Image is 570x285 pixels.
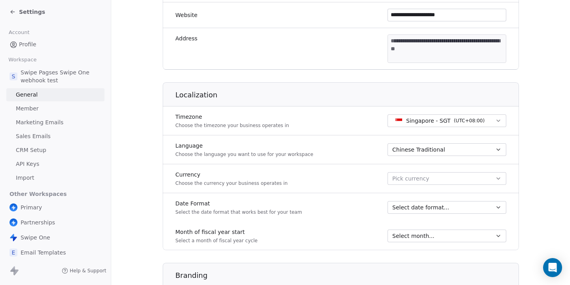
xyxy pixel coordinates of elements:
[62,268,106,274] a: Help & Support
[16,174,34,182] span: Import
[6,144,104,157] a: CRM Setup
[9,8,45,16] a: Settings
[16,104,39,113] span: Member
[175,180,288,186] p: Choose the currency your business operates in
[16,132,51,141] span: Sales Emails
[175,237,258,244] p: Select a month of fiscal year cycle
[175,11,198,19] label: Website
[388,114,506,127] button: Singapore - SGT(UTC+08:00)
[21,249,66,256] span: Email Templates
[6,38,104,51] a: Profile
[543,258,562,277] div: Open Intercom Messenger
[70,268,106,274] span: Help & Support
[9,72,17,80] span: S
[175,271,519,280] h1: Branding
[9,234,17,241] img: swipeone-app-icon.png
[19,40,36,49] span: Profile
[16,160,39,168] span: API Keys
[392,175,429,183] span: Pick currency
[21,234,50,241] span: Swipe One
[175,122,289,129] p: Choose the timezone your business operates in
[175,199,302,207] label: Date Format
[175,209,302,215] p: Select the date format that works best for your team
[175,113,289,121] label: Timezone
[6,188,70,200] span: Other Workspaces
[392,203,449,211] span: Select date format...
[6,171,104,184] a: Import
[9,218,17,226] img: user_01J93QE9VH11XXZQZDP4TWZEES.jpg
[6,158,104,171] a: API Keys
[175,151,313,158] p: Choose the language you want to use for your workspace
[21,203,42,211] span: Primary
[9,203,17,211] img: user_01J93QE9VH11XXZQZDP4TWZEES.jpg
[6,116,104,129] a: Marketing Emails
[9,249,17,256] span: E
[21,218,55,226] span: Partnerships
[21,68,101,84] span: Swipe Pagses Swipe One webhook test
[16,91,38,99] span: General
[175,142,313,150] label: Language
[175,34,198,42] label: Address
[5,54,40,66] span: Workspace
[175,171,288,179] label: Currency
[392,232,434,240] span: Select month...
[175,90,519,100] h1: Localization
[5,27,33,38] span: Account
[6,88,104,101] a: General
[392,146,445,154] span: Chinese Traditional
[406,117,450,125] span: Singapore - SGT
[6,130,104,143] a: Sales Emails
[175,228,258,236] label: Month of fiscal year start
[454,117,484,124] span: ( UTC+08:00 )
[388,172,506,185] button: Pick currency
[19,8,45,16] span: Settings
[16,146,46,154] span: CRM Setup
[6,102,104,115] a: Member
[16,118,63,127] span: Marketing Emails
